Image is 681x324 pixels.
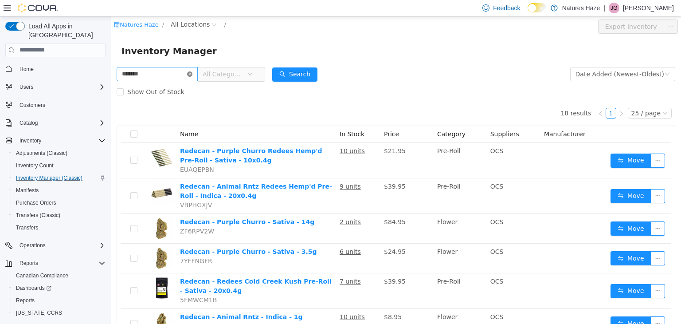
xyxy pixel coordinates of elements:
[380,114,408,121] span: Suppliers
[16,258,106,269] span: Reports
[113,5,115,12] span: /
[16,224,38,231] span: Transfers
[16,100,49,111] a: Customers
[380,297,393,304] span: OCS
[273,297,291,304] span: $8.95
[16,309,62,316] span: [US_STATE] CCRS
[9,294,109,307] button: Reports
[9,147,109,159] button: Adjustments (Classic)
[603,3,605,13] p: |
[273,166,295,174] span: $39.95
[13,72,77,79] span: Show Out of Stock
[2,99,109,111] button: Customers
[16,118,106,128] span: Catalog
[323,257,376,292] td: Pre-Roll
[16,64,37,75] a: Home
[380,261,393,269] span: OCS
[273,232,295,239] span: $24.95
[20,102,45,109] span: Customers
[16,240,49,251] button: Operations
[465,51,553,64] div: Date Added (Newest-Oldest)
[16,240,106,251] span: Operations
[229,131,254,138] u: 10 units
[12,222,42,233] a: Transfers
[3,5,48,12] a: icon: shopNatures Haze
[562,3,600,13] p: Natures Haze
[9,221,109,234] button: Transfers
[273,131,295,138] span: $21.95
[508,95,513,100] i: icon: right
[12,308,66,318] a: [US_STATE] CCRS
[12,148,71,158] a: Adjustments (Classic)
[540,173,554,187] button: icon: ellipsis
[9,307,109,319] button: [US_STATE] CCRS
[25,22,106,40] span: Load All Apps in [GEOGRAPHIC_DATA]
[500,268,540,282] button: icon: swapMove
[12,295,38,306] a: Reports
[12,270,106,281] span: Canadian Compliance
[92,53,132,62] span: All Categories
[16,82,37,92] button: Users
[323,162,376,198] td: Pre-Roll
[20,83,33,91] span: Users
[12,270,72,281] a: Canadian Compliance
[16,135,45,146] button: Inventory
[69,261,221,278] a: Redecan - Redees Cold Creek Kush Pre-Roll - Sativa - 20x0.4g
[380,232,393,239] span: OCS
[16,150,67,157] span: Adjustments (Classic)
[505,91,516,102] li: Next Page
[323,198,376,227] td: Flower
[273,114,288,121] span: Price
[229,114,254,121] span: In Stock
[3,5,9,11] i: icon: shop
[493,4,520,12] span: Feedback
[552,94,557,100] i: icon: down
[16,174,82,182] span: Inventory Manager (Classic)
[380,202,393,209] span: OCS
[69,202,204,209] a: Redecan - Purple Churro - Sativa - 14g
[323,126,376,162] td: Pre-Roll
[69,114,87,121] span: Name
[137,55,142,61] i: icon: down
[12,210,106,221] span: Transfers (Classic)
[69,232,206,239] a: Redecan - Purple Churro - Sativa - 3.5g
[323,292,376,322] td: Flower
[2,81,109,93] button: Users
[495,91,505,102] li: 1
[609,3,619,13] div: Janet Gilliver
[69,241,102,248] span: 7YFFNGFR
[9,209,109,221] button: Transfers (Classic)
[9,159,109,172] button: Inventory Count
[554,55,559,61] i: icon: down
[2,117,109,129] button: Catalog
[2,134,109,147] button: Inventory
[540,268,554,282] button: icon: ellipsis
[40,130,62,152] img: Redecan - Purple Churro Redees Hemp'd Pre-Roll - Sativa - 10x0.4g hero shot
[12,160,106,171] span: Inventory Count
[69,306,98,313] span: TAFXRJ8L
[623,3,674,13] p: [PERSON_NAME]
[76,55,82,60] i: icon: close-circle
[16,135,106,146] span: Inventory
[16,272,68,279] span: Canadian Compliance
[528,3,546,12] input: Dark Mode
[229,297,254,304] u: 10 units
[540,205,554,219] button: icon: ellipsis
[540,300,554,314] button: icon: ellipsis
[540,235,554,249] button: icon: ellipsis
[16,118,41,128] button: Catalog
[487,95,492,100] i: icon: left
[69,280,106,287] span: 5FMWCM1B
[12,173,86,183] a: Inventory Manager (Classic)
[69,211,103,218] span: ZF6RPV2W
[12,308,106,318] span: Washington CCRS
[273,202,295,209] span: $84.95
[20,137,41,144] span: Inventory
[500,137,540,151] button: icon: swapMove
[500,300,540,314] button: icon: swapMove
[11,28,111,42] span: Inventory Manager
[229,261,250,269] u: 7 units
[380,166,393,174] span: OCS
[16,199,56,206] span: Purchase Orders
[2,63,109,75] button: Home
